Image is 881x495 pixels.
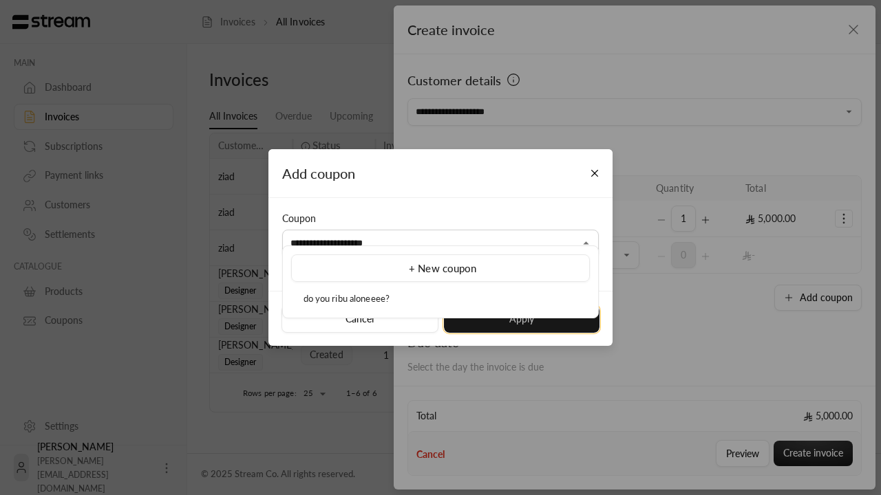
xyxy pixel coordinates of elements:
span: Add coupon [282,165,355,181]
button: Cancel [282,305,438,333]
span: do you ribu aloneeee? [304,293,390,304]
div: Coupon [282,212,599,225]
span: + New coupon [409,262,476,274]
button: Close [583,162,607,186]
button: Close [578,235,595,252]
